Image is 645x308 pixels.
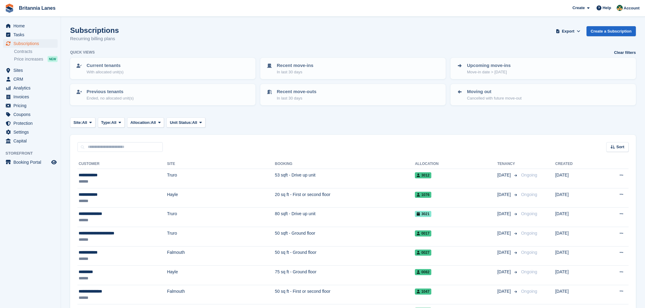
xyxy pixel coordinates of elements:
[261,58,445,79] a: Recent move-ins In last 30 days
[555,266,597,285] td: [DATE]
[3,66,58,75] a: menu
[275,285,415,304] td: 50 sq ft - First or second floor
[3,75,58,83] a: menu
[82,120,87,126] span: All
[562,28,574,34] span: Export
[192,120,197,126] span: All
[415,172,431,178] span: 3012
[277,62,313,69] p: Recent move-ins
[71,85,255,105] a: Previous tenants Ended, no allocated unit(s)
[14,49,58,54] a: Contracts
[415,230,431,236] span: 0017
[521,250,537,255] span: Ongoing
[13,39,50,48] span: Subscriptions
[127,117,164,128] button: Allocation: All
[3,93,58,101] a: menu
[167,246,275,266] td: Falmouth
[13,30,50,39] span: Tasks
[14,56,58,62] a: Price increases NEW
[70,35,119,42] p: Recurring billing plans
[275,208,415,227] td: 80 sqft - Drive up unit
[13,93,50,101] span: Invoices
[3,84,58,92] a: menu
[467,95,522,101] p: Cancelled with future move-out
[415,211,431,217] span: 3021
[130,120,151,126] span: Allocation:
[497,191,512,198] span: [DATE]
[13,128,50,136] span: Settings
[521,192,537,197] span: Ongoing
[415,269,431,275] span: 0082
[101,120,112,126] span: Type:
[555,246,597,266] td: [DATE]
[497,211,512,217] span: [DATE]
[13,110,50,119] span: Coupons
[275,227,415,246] td: 50 sqft - Ground floor
[497,230,512,236] span: [DATE]
[70,26,119,34] h1: Subscriptions
[170,120,192,126] span: Unit Status:
[13,137,50,145] span: Capital
[87,95,134,101] p: Ended, no allocated unit(s)
[167,159,275,169] th: Site
[14,56,43,62] span: Price increases
[277,88,316,95] p: Recent move-outs
[3,137,58,145] a: menu
[151,120,156,126] span: All
[3,119,58,128] a: menu
[451,58,635,79] a: Upcoming move-ins Move-in date > [DATE]
[415,159,497,169] th: Allocation
[603,5,611,11] span: Help
[572,5,585,11] span: Create
[13,22,50,30] span: Home
[13,84,50,92] span: Analytics
[275,246,415,266] td: 50 sq ft - Ground floor
[70,50,95,55] h6: Quick views
[275,159,415,169] th: Booking
[521,173,537,177] span: Ongoing
[415,289,431,295] span: 1047
[451,85,635,105] a: Moving out Cancelled with future move-out
[13,119,50,128] span: Protection
[166,117,205,128] button: Unit Status: All
[555,285,597,304] td: [DATE]
[617,5,623,11] img: Nathan Kellow
[13,75,50,83] span: CRM
[48,56,58,62] div: NEW
[87,62,123,69] p: Current tenants
[167,208,275,227] td: Truro
[16,3,58,13] a: Britannia Lanes
[467,88,522,95] p: Moving out
[3,30,58,39] a: menu
[555,159,597,169] th: Created
[275,266,415,285] td: 75 sq ft - Ground floor
[87,69,123,75] p: With allocated unit(s)
[521,211,537,216] span: Ongoing
[167,285,275,304] td: Falmouth
[50,159,58,166] a: Preview store
[167,227,275,246] td: Truro
[275,169,415,188] td: 53 sqft - Drive up unit
[13,101,50,110] span: Pricing
[555,26,582,36] button: Export
[415,192,431,198] span: 1076
[521,269,537,274] span: Ongoing
[5,4,14,13] img: stora-icon-8386f47178a22dfd0bd8f6a31ec36ba5ce8667c1dd55bd0f319d3a0aa187defe.svg
[555,169,597,188] td: [DATE]
[73,120,82,126] span: Site:
[521,231,537,236] span: Ongoing
[467,62,511,69] p: Upcoming move-ins
[3,128,58,136] a: menu
[555,208,597,227] td: [DATE]
[98,117,125,128] button: Type: All
[77,159,167,169] th: Customer
[167,169,275,188] td: Truro
[277,69,313,75] p: In last 30 days
[555,188,597,208] td: [DATE]
[3,22,58,30] a: menu
[87,88,134,95] p: Previous tenants
[111,120,116,126] span: All
[71,58,255,79] a: Current tenants With allocated unit(s)
[277,95,316,101] p: In last 30 days
[3,39,58,48] a: menu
